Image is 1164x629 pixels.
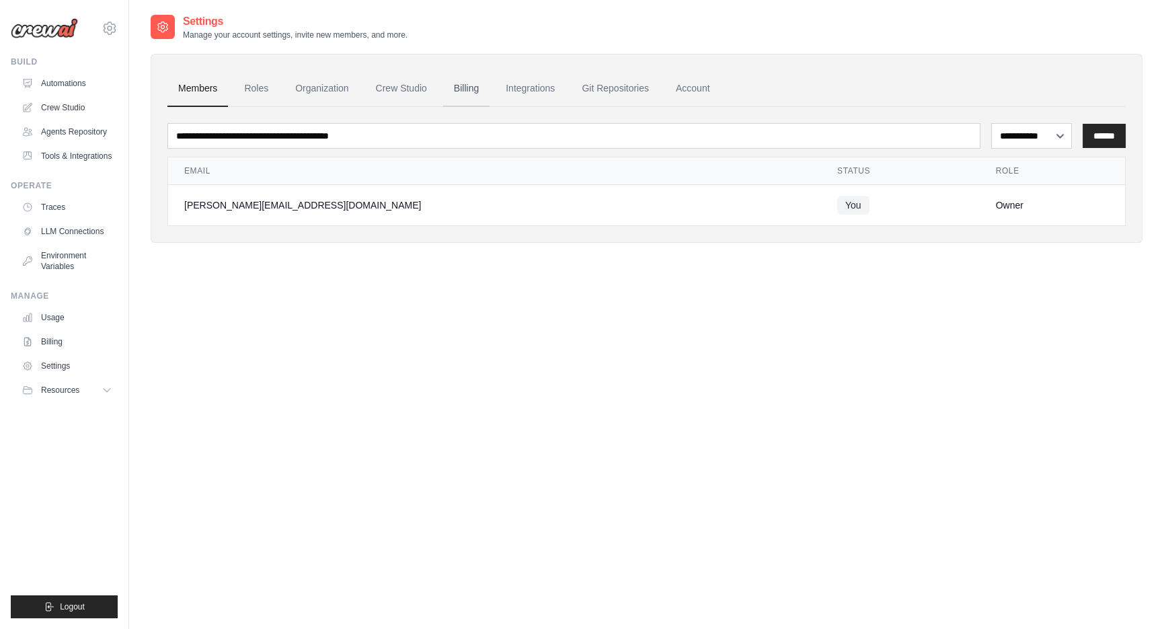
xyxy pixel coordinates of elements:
[233,71,279,107] a: Roles
[11,180,118,191] div: Operate
[16,355,118,377] a: Settings
[183,30,408,40] p: Manage your account settings, invite new members, and more.
[11,291,118,301] div: Manage
[284,71,359,107] a: Organization
[443,71,490,107] a: Billing
[996,198,1109,212] div: Owner
[821,157,980,185] th: Status
[16,121,118,143] a: Agents Repository
[980,157,1125,185] th: Role
[183,13,408,30] h2: Settings
[167,71,228,107] a: Members
[16,73,118,94] a: Automations
[41,385,79,396] span: Resources
[16,196,118,218] a: Traces
[571,71,660,107] a: Git Repositories
[16,307,118,328] a: Usage
[16,97,118,118] a: Crew Studio
[495,71,566,107] a: Integrations
[665,71,721,107] a: Account
[16,221,118,242] a: LLM Connections
[16,379,118,401] button: Resources
[16,331,118,353] a: Billing
[365,71,438,107] a: Crew Studio
[16,145,118,167] a: Tools & Integrations
[16,245,118,277] a: Environment Variables
[60,601,85,612] span: Logout
[837,196,869,215] span: You
[11,595,118,618] button: Logout
[11,57,118,67] div: Build
[11,18,78,38] img: Logo
[184,198,805,212] div: [PERSON_NAME][EMAIL_ADDRESS][DOMAIN_NAME]
[168,157,821,185] th: Email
